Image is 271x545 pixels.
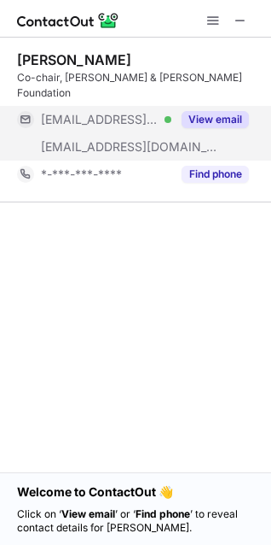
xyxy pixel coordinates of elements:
[61,507,115,520] strong: View email
[17,51,131,68] div: [PERSON_NAME]
[17,483,254,501] h1: Welcome to ContactOut 👋
[41,139,218,155] span: [EMAIL_ADDRESS][DOMAIN_NAME]
[17,70,261,101] div: Co-chair, [PERSON_NAME] & [PERSON_NAME] Foundation
[182,166,249,183] button: Reveal Button
[17,10,119,31] img: ContactOut v5.3.10
[135,507,190,520] strong: Find phone
[17,507,254,535] p: Click on ‘ ’ or ‘ ’ to reveal contact details for [PERSON_NAME].
[182,111,249,128] button: Reveal Button
[41,112,159,127] span: [EMAIL_ADDRESS][DOMAIN_NAME]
